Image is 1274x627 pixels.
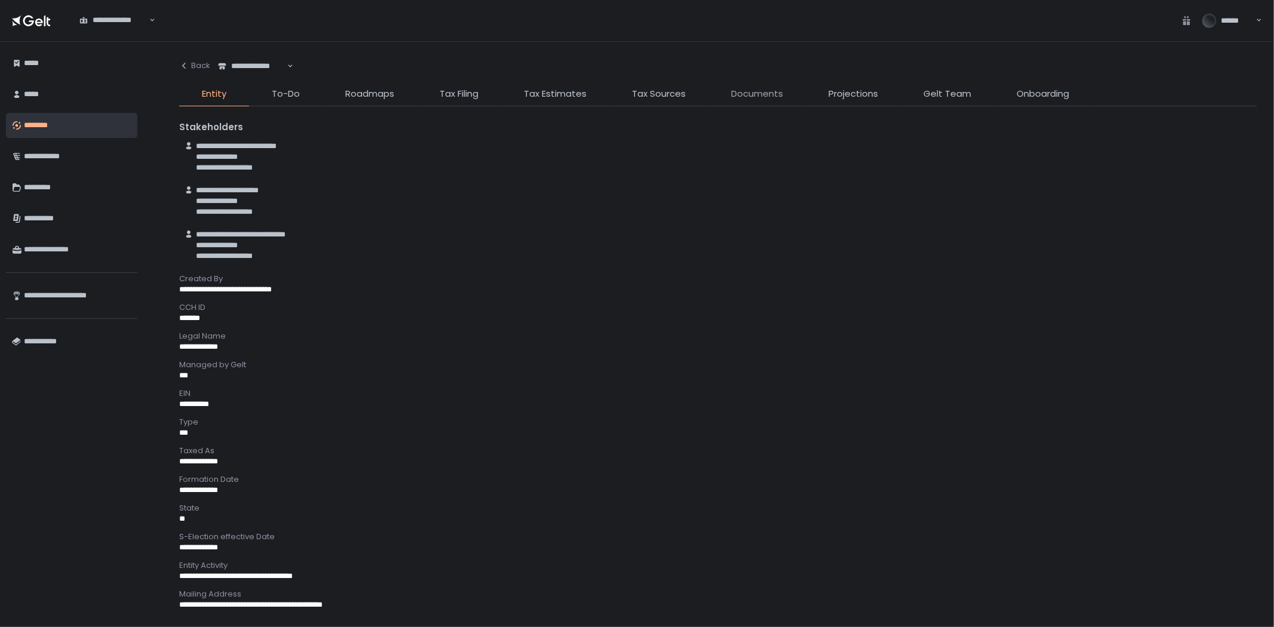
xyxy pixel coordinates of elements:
[179,531,1257,542] div: S-Election effective Date
[1017,87,1069,101] span: Onboarding
[179,302,1257,313] div: CCH ID
[524,87,587,101] span: Tax Estimates
[179,445,1257,456] div: Taxed As
[179,503,1257,514] div: State
[179,359,1257,370] div: Managed by Gelt
[440,87,478,101] span: Tax Filing
[272,87,300,101] span: To-Do
[923,87,971,101] span: Gelt Team
[179,560,1257,571] div: Entity Activity
[828,87,878,101] span: Projections
[148,14,148,26] input: Search for option
[179,60,210,71] div: Back
[179,273,1257,284] div: Created By
[72,8,155,33] div: Search for option
[286,60,286,72] input: Search for option
[179,331,1257,342] div: Legal Name
[179,54,210,78] button: Back
[179,474,1257,485] div: Formation Date
[202,87,226,101] span: Entity
[632,87,686,101] span: Tax Sources
[345,87,394,101] span: Roadmaps
[179,121,1257,134] div: Stakeholders
[179,589,1257,600] div: Mailing Address
[179,388,1257,399] div: EIN
[179,417,1257,428] div: Type
[731,87,783,101] span: Documents
[210,54,293,79] div: Search for option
